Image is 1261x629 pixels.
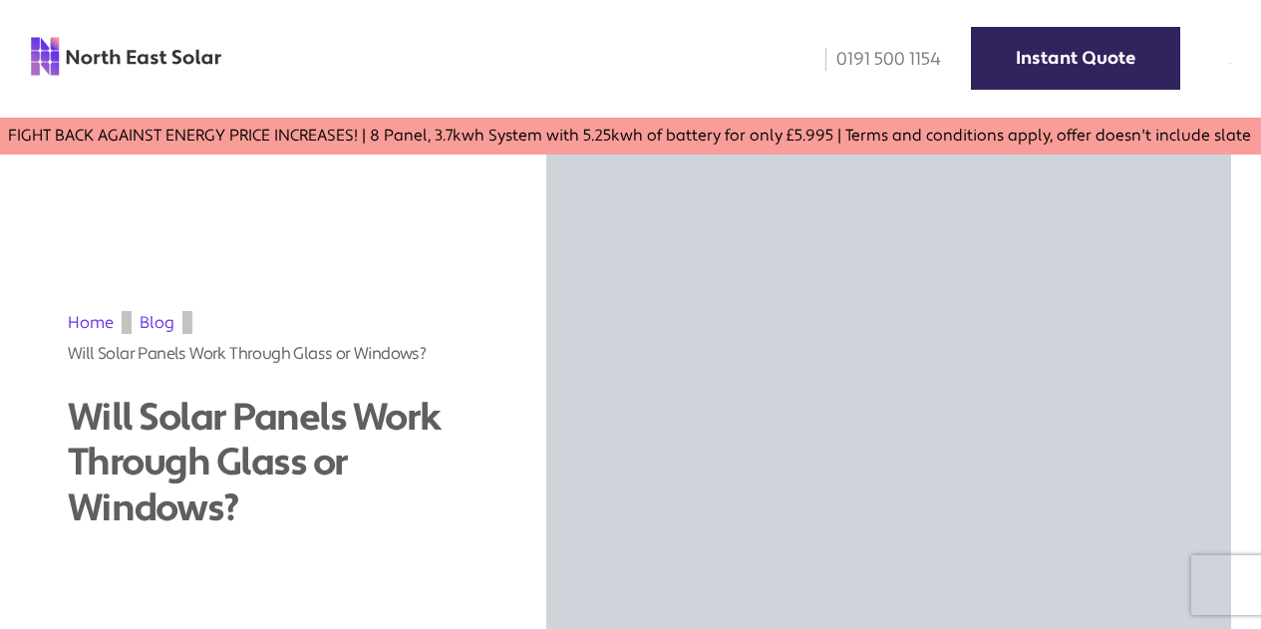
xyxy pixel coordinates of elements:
img: north east solar logo [30,36,222,78]
a: Blog [140,312,174,333]
span: Will Solar Panels Work Through Glass or Windows? [68,342,426,365]
a: 0191 500 1154 [811,48,941,71]
img: menu icon [1230,63,1231,64]
h1: Will Solar Panels Work Through Glass or Windows? [68,396,496,532]
a: Home [68,312,114,333]
img: gif;base64,R0lGODdhAQABAPAAAMPDwwAAACwAAAAAAQABAAACAkQBADs= [122,311,132,334]
img: gif;base64,R0lGODdhAQABAPAAAMPDwwAAACwAAAAAAQABAAACAkQBADs= [182,311,192,334]
img: phone icon [825,48,826,71]
a: Instant Quote [971,27,1180,90]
